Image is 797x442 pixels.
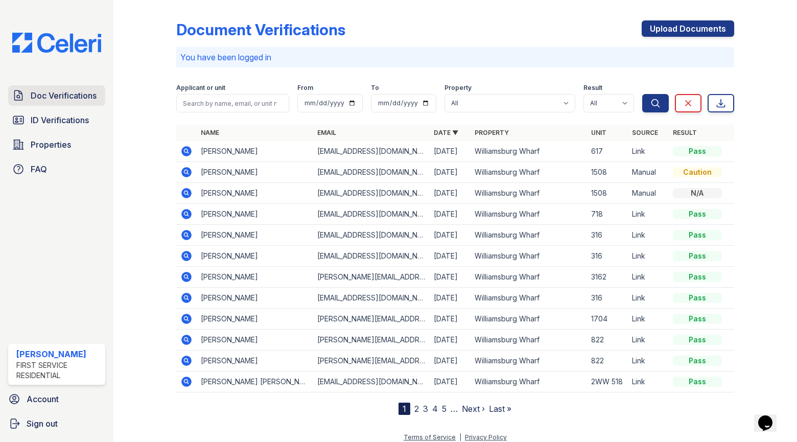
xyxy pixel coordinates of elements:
[673,377,722,387] div: Pass
[8,159,105,179] a: FAQ
[471,246,587,267] td: Williamsburg Wharf
[754,401,787,432] iframe: chat widget
[642,20,734,37] a: Upload Documents
[632,129,658,136] a: Source
[430,141,471,162] td: [DATE]
[462,404,485,414] a: Next ›
[8,134,105,155] a: Properties
[587,204,628,225] td: 718
[176,84,225,92] label: Applicant or unit
[471,267,587,288] td: Williamsburg Wharf
[673,230,722,240] div: Pass
[16,348,101,360] div: [PERSON_NAME]
[587,246,628,267] td: 316
[313,162,430,183] td: [EMAIL_ADDRESS][DOMAIN_NAME]
[628,141,669,162] td: Link
[197,225,313,246] td: [PERSON_NAME]
[628,204,669,225] td: Link
[587,225,628,246] td: 316
[628,225,669,246] td: Link
[27,417,58,430] span: Sign out
[587,351,628,371] td: 822
[430,288,471,309] td: [DATE]
[197,288,313,309] td: [PERSON_NAME]
[451,403,458,415] span: …
[371,84,379,92] label: To
[180,51,730,63] p: You have been logged in
[471,225,587,246] td: Williamsburg Wharf
[471,309,587,330] td: Williamsburg Wharf
[628,330,669,351] td: Link
[31,114,89,126] span: ID Verifications
[432,404,438,414] a: 4
[430,267,471,288] td: [DATE]
[471,288,587,309] td: Williamsburg Wharf
[471,371,587,392] td: Williamsburg Wharf
[414,404,419,414] a: 2
[587,371,628,392] td: 2WW 518
[197,246,313,267] td: [PERSON_NAME]
[471,183,587,204] td: Williamsburg Wharf
[398,403,410,415] div: 1
[673,293,722,303] div: Pass
[8,110,105,130] a: ID Verifications
[430,309,471,330] td: [DATE]
[583,84,602,92] label: Result
[313,141,430,162] td: [EMAIL_ADDRESS][DOMAIN_NAME]
[442,404,447,414] a: 5
[313,330,430,351] td: [PERSON_NAME][EMAIL_ADDRESS][DOMAIN_NAME]
[628,371,669,392] td: Link
[313,371,430,392] td: [EMAIL_ADDRESS][DOMAIN_NAME]
[313,225,430,246] td: [EMAIL_ADDRESS][DOMAIN_NAME]
[587,330,628,351] td: 822
[430,183,471,204] td: [DATE]
[471,204,587,225] td: Williamsburg Wharf
[313,288,430,309] td: [EMAIL_ADDRESS][DOMAIN_NAME]
[628,309,669,330] td: Link
[197,204,313,225] td: [PERSON_NAME]
[628,246,669,267] td: Link
[176,20,345,39] div: Document Verifications
[313,351,430,371] td: [PERSON_NAME][EMAIL_ADDRESS][DOMAIN_NAME]
[313,267,430,288] td: [PERSON_NAME][EMAIL_ADDRESS][DOMAIN_NAME]
[444,84,472,92] label: Property
[591,129,606,136] a: Unit
[471,351,587,371] td: Williamsburg Wharf
[430,204,471,225] td: [DATE]
[197,162,313,183] td: [PERSON_NAME]
[430,351,471,371] td: [DATE]
[423,404,428,414] a: 3
[176,94,289,112] input: Search by name, email, or unit number
[430,246,471,267] td: [DATE]
[430,330,471,351] td: [DATE]
[628,351,669,371] td: Link
[317,129,336,136] a: Email
[489,404,511,414] a: Last »
[628,267,669,288] td: Link
[673,356,722,366] div: Pass
[197,267,313,288] td: [PERSON_NAME]
[430,225,471,246] td: [DATE]
[673,314,722,324] div: Pass
[434,129,458,136] a: Date ▼
[471,141,587,162] td: Williamsburg Wharf
[673,272,722,282] div: Pass
[201,129,219,136] a: Name
[8,85,105,106] a: Doc Verifications
[471,162,587,183] td: Williamsburg Wharf
[313,183,430,204] td: [EMAIL_ADDRESS][DOMAIN_NAME]
[197,183,313,204] td: [PERSON_NAME]
[459,433,461,441] div: |
[297,84,313,92] label: From
[313,204,430,225] td: [EMAIL_ADDRESS][DOMAIN_NAME]
[673,188,722,198] div: N/A
[673,335,722,345] div: Pass
[587,162,628,183] td: 1508
[4,389,109,409] a: Account
[4,413,109,434] a: Sign out
[673,129,697,136] a: Result
[31,138,71,151] span: Properties
[673,167,722,177] div: Caution
[628,288,669,309] td: Link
